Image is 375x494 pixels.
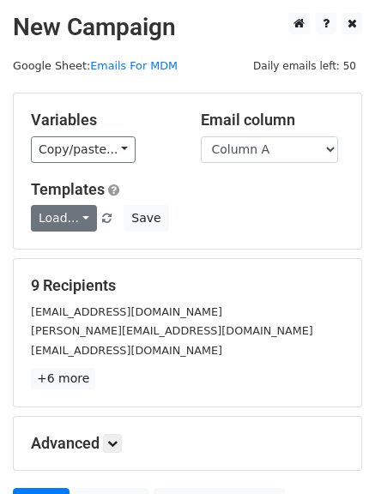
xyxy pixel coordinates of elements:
h5: Variables [31,111,175,130]
h2: New Campaign [13,13,362,42]
a: Emails For MDM [90,59,178,72]
small: Google Sheet: [13,59,178,72]
h5: Email column [201,111,345,130]
small: [EMAIL_ADDRESS][DOMAIN_NAME] [31,344,222,357]
h5: 9 Recipients [31,276,344,295]
h5: Advanced [31,434,344,453]
span: Daily emails left: 50 [247,57,362,75]
iframe: Chat Widget [289,412,375,494]
small: [PERSON_NAME][EMAIL_ADDRESS][DOMAIN_NAME] [31,324,313,337]
a: +6 more [31,368,95,389]
a: Load... [31,205,97,232]
a: Copy/paste... [31,136,136,163]
a: Daily emails left: 50 [247,59,362,72]
small: [EMAIL_ADDRESS][DOMAIN_NAME] [31,305,222,318]
button: Save [124,205,168,232]
a: Templates [31,180,105,198]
